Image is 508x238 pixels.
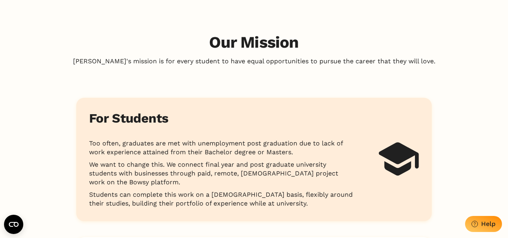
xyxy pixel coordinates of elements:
p: Too often, graduates are met with unemployment post graduation due to lack of work experience att... [89,139,353,157]
h2: For Students [89,111,168,126]
p: [PERSON_NAME]'s mission is for every student to have equal opportunities to pursue the career tha... [73,57,435,66]
button: Help [465,216,502,232]
div: Help [481,220,496,228]
p: We want to change this. We connect final year and post graduate university students with business... [89,160,353,187]
button: Open CMP widget [4,215,23,234]
h2: Our Mission [209,33,299,52]
p: Students can complete this work on a [DEMOGRAPHIC_DATA] basis, flexibly around their studies, bui... [89,190,353,208]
